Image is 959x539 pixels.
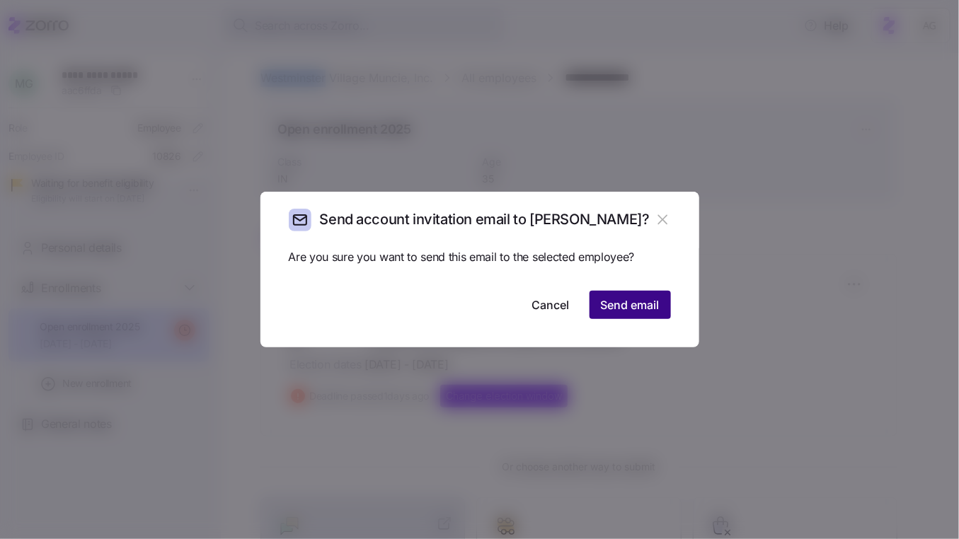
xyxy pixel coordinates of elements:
button: Cancel [521,291,581,319]
span: Cancel [532,296,570,313]
h2: Send account invitation email to [PERSON_NAME]? [320,210,650,229]
span: Send email [601,296,660,313]
span: Are you sure you want to send this email to the selected employee? [289,248,671,266]
button: Send email [590,291,671,319]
